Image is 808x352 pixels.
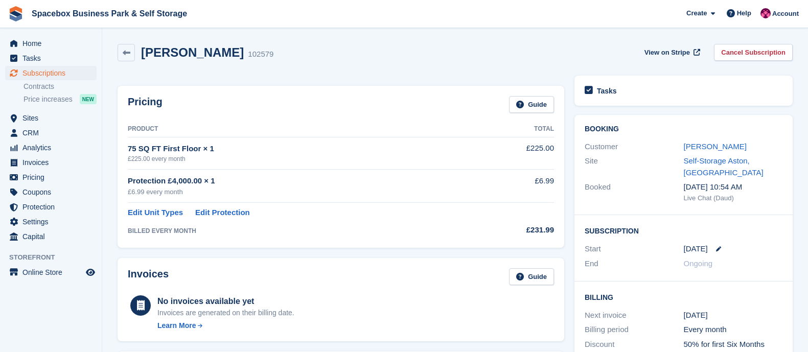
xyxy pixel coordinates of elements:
[22,66,84,80] span: Subscriptions
[22,215,84,229] span: Settings
[157,320,196,331] div: Learn More
[128,187,475,197] div: £6.99 every month
[8,6,24,21] img: stora-icon-8386f47178a22dfd0bd8f6a31ec36ba5ce8667c1dd55bd0f319d3a0aa187defe.svg
[585,324,684,336] div: Billing period
[128,96,163,113] h2: Pricing
[714,44,793,61] a: Cancel Subscription
[128,226,475,236] div: BILLED EVERY MONTH
[5,155,97,170] a: menu
[157,295,294,308] div: No invoices available yet
[509,268,554,285] a: Guide
[5,170,97,184] a: menu
[248,49,273,60] div: 102579
[684,259,713,268] span: Ongoing
[24,82,97,91] a: Contracts
[5,265,97,279] a: menu
[157,308,294,318] div: Invoices are generated on their billing date.
[585,181,684,203] div: Booked
[80,94,97,104] div: NEW
[22,140,84,155] span: Analytics
[195,207,250,219] a: Edit Protection
[5,185,97,199] a: menu
[22,36,84,51] span: Home
[22,51,84,65] span: Tasks
[684,181,783,193] div: [DATE] 10:54 AM
[585,258,684,270] div: End
[684,193,783,203] div: Live Chat (Daud)
[644,48,690,58] span: View on Stripe
[128,268,169,285] h2: Invoices
[5,215,97,229] a: menu
[22,200,84,214] span: Protection
[28,5,191,22] a: Spacebox Business Park & Self Storage
[684,310,783,321] div: [DATE]
[141,45,244,59] h2: [PERSON_NAME]
[597,86,617,96] h2: Tasks
[475,170,554,203] td: £6.99
[128,143,475,155] div: 75 SQ FT First Floor × 1
[585,292,782,302] h2: Billing
[585,339,684,350] div: Discount
[585,225,782,236] h2: Subscription
[684,339,783,350] div: 50% for first Six Months
[684,142,747,151] a: [PERSON_NAME]
[24,95,73,104] span: Price increases
[157,320,294,331] a: Learn More
[22,155,84,170] span: Invoices
[509,96,554,113] a: Guide
[475,224,554,236] div: £231.99
[684,243,708,255] time: 2025-10-06 00:00:00 UTC
[772,9,799,19] span: Account
[5,111,97,125] a: menu
[684,324,783,336] div: Every month
[128,175,475,187] div: Protection £4,000.00 × 1
[22,170,84,184] span: Pricing
[475,137,554,169] td: £225.00
[585,125,782,133] h2: Booking
[5,229,97,244] a: menu
[9,252,102,263] span: Storefront
[22,111,84,125] span: Sites
[475,121,554,137] th: Total
[22,126,84,140] span: CRM
[640,44,702,61] a: View on Stripe
[684,156,764,177] a: Self-Storage Aston, [GEOGRAPHIC_DATA]
[5,140,97,155] a: menu
[22,265,84,279] span: Online Store
[128,207,183,219] a: Edit Unit Types
[585,141,684,153] div: Customer
[5,51,97,65] a: menu
[585,310,684,321] div: Next invoice
[24,93,97,105] a: Price increases NEW
[760,8,771,18] img: Avishka Chauhan
[128,121,475,137] th: Product
[5,66,97,80] a: menu
[585,243,684,255] div: Start
[22,229,84,244] span: Capital
[84,266,97,278] a: Preview store
[686,8,707,18] span: Create
[5,36,97,51] a: menu
[585,155,684,178] div: Site
[737,8,751,18] span: Help
[5,126,97,140] a: menu
[128,154,475,163] div: £225.00 every month
[22,185,84,199] span: Coupons
[5,200,97,214] a: menu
